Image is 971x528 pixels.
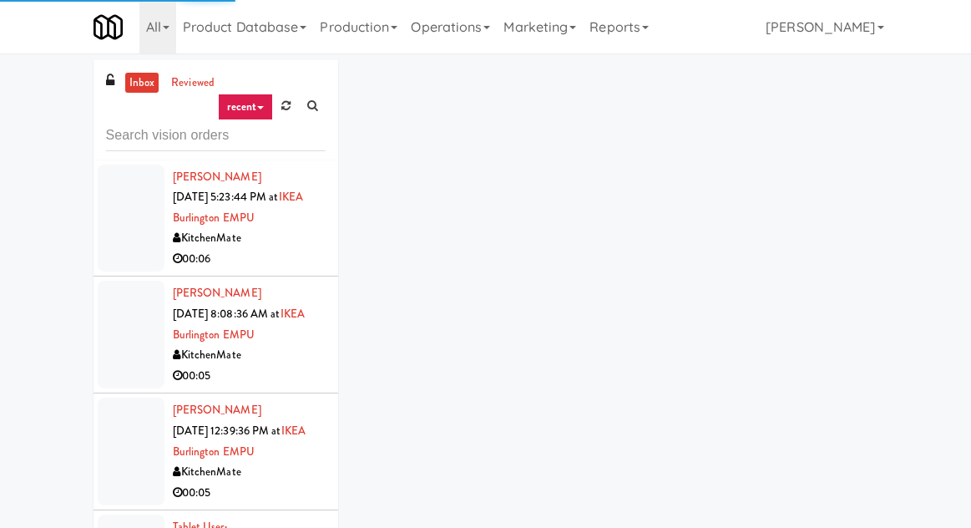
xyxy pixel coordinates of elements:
[173,483,326,504] div: 00:05
[94,277,338,393] li: [PERSON_NAME][DATE] 8:08:36 AM atIKEA Burlington EMPUKitchenMate00:05
[173,249,326,270] div: 00:06
[173,462,326,483] div: KitchenMate
[173,423,281,439] span: [DATE] 12:39:36 PM at
[173,285,261,301] a: [PERSON_NAME]
[173,345,326,366] div: KitchenMate
[218,94,273,120] a: recent
[173,169,261,185] a: [PERSON_NAME]
[173,402,261,418] a: [PERSON_NAME]
[106,120,326,151] input: Search vision orders
[94,160,338,277] li: [PERSON_NAME][DATE] 5:23:44 PM atIKEA Burlington EMPUKitchenMate00:06
[173,366,326,387] div: 00:05
[94,13,123,42] img: Micromart
[173,189,303,226] a: IKEA Burlington EMPU
[167,73,219,94] a: reviewed
[173,189,279,205] span: [DATE] 5:23:44 PM at
[94,393,338,510] li: [PERSON_NAME][DATE] 12:39:36 PM atIKEA Burlington EMPUKitchenMate00:05
[173,228,326,249] div: KitchenMate
[173,306,281,322] span: [DATE] 8:08:36 AM at
[125,73,159,94] a: inbox
[173,306,305,343] a: IKEA Burlington EMPU
[173,423,306,459] a: IKEA Burlington EMPU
